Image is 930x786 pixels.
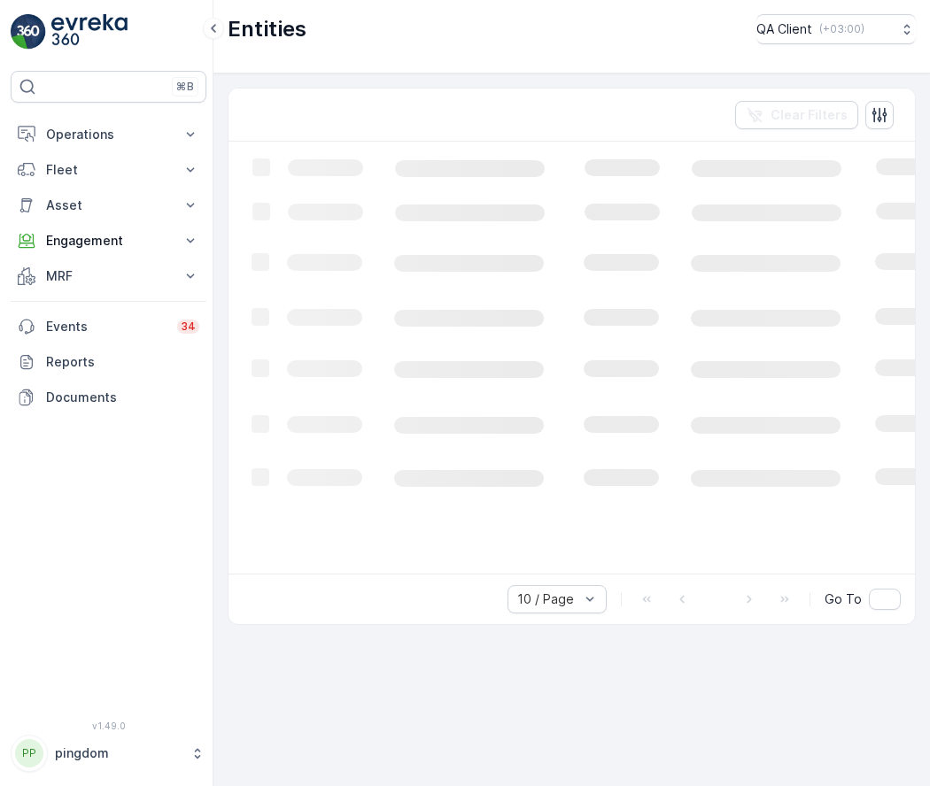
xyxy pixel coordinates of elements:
button: PPpingdom [11,735,206,772]
a: Events34 [11,309,206,344]
img: logo [11,14,46,50]
p: Fleet [46,161,171,179]
a: Documents [11,380,206,415]
a: Reports [11,344,206,380]
p: Documents [46,389,199,406]
p: MRF [46,267,171,285]
button: Operations [11,117,206,152]
p: 34 [181,320,196,334]
button: Engagement [11,223,206,258]
p: Entities [228,15,306,43]
div: PP [15,739,43,767]
button: Fleet [11,152,206,188]
p: Operations [46,126,171,143]
p: pingdom [55,744,182,762]
p: Asset [46,196,171,214]
p: Clear Filters [771,106,848,124]
button: Asset [11,188,206,223]
span: v 1.49.0 [11,720,206,731]
p: Events [46,318,167,335]
p: QA Client [756,20,812,38]
p: Engagement [46,232,171,250]
button: MRF [11,258,206,294]
img: logo_light-DOdMpM7g.png [51,14,128,50]
p: Reports [46,353,199,371]
button: QA Client(+03:00) [756,14,916,44]
p: ⌘B [176,80,194,94]
button: Clear Filters [735,101,858,129]
p: ( +03:00 ) [819,22,864,36]
span: Go To [825,590,862,608]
